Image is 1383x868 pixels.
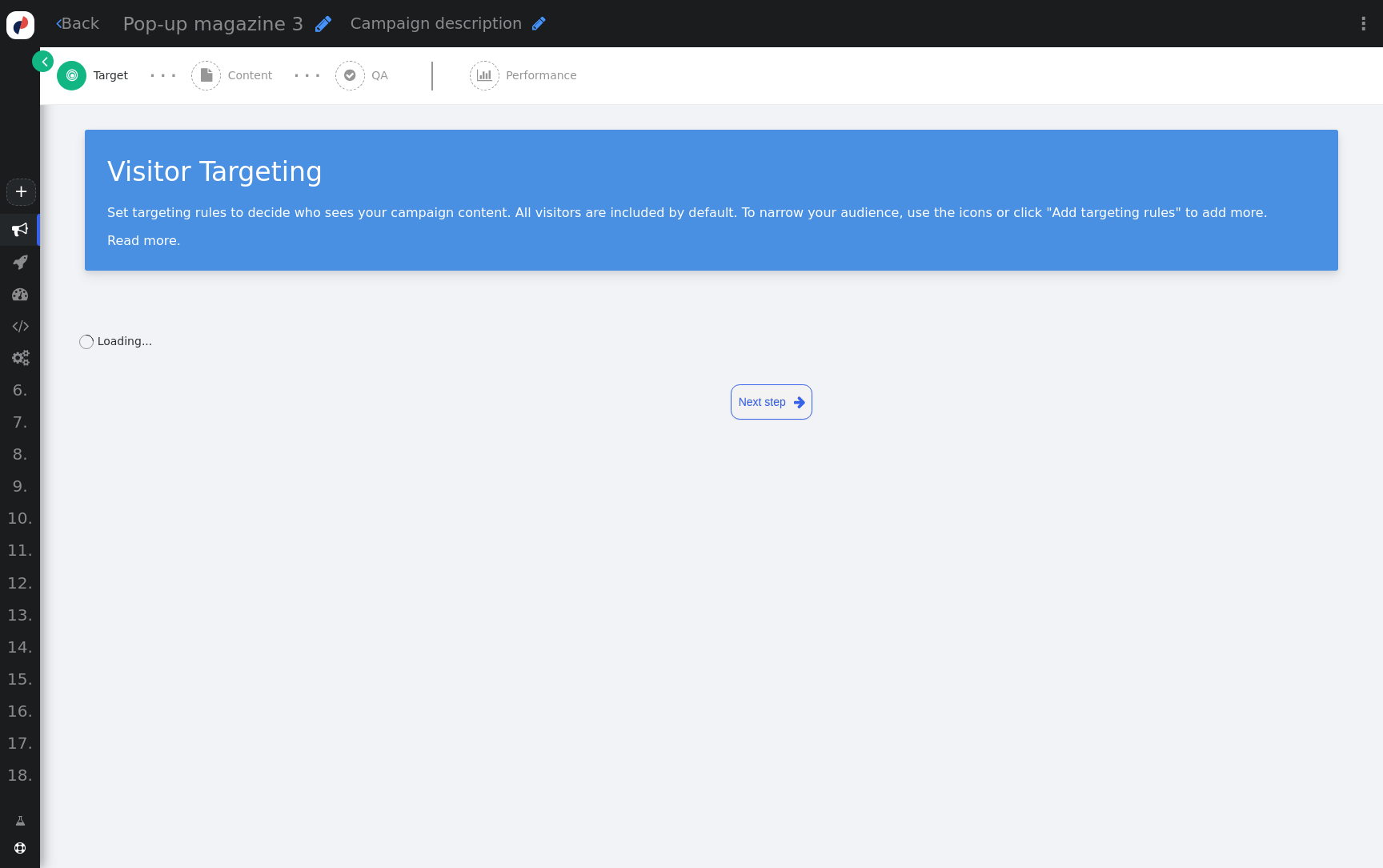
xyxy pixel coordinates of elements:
span:  [12,286,28,302]
div: · · · [294,65,320,86]
a: Read more. [107,233,181,248]
span:  [794,392,805,412]
span: Loading... [98,335,153,348]
span:  [12,222,28,238]
a:  QA [335,47,470,104]
span:  [315,14,331,33]
span:  [477,69,492,82]
span:  [13,254,28,270]
span:  [532,15,546,31]
span:  [56,15,62,31]
span: QA [371,67,395,84]
a:  [4,806,37,835]
span:  [42,53,48,70]
p: Set targeting rules to decide who sees your campaign content. All visitors are included by defaul... [107,205,1316,220]
div: · · · [150,65,176,86]
a: + [6,179,35,206]
span:  [12,350,29,366]
span:  [344,69,355,82]
span:  [12,318,29,334]
a:  [32,50,54,72]
a:  Target · · · [57,47,191,104]
span:  [66,69,78,82]
a:  Content · · · [191,47,335,104]
span: Campaign description [351,14,523,33]
span: Target [94,67,135,84]
span:  [15,813,26,830]
span: Content [228,67,279,84]
a:  Performance [470,47,613,104]
img: logo-icon.svg [6,11,34,39]
span:  [201,69,212,82]
div: Visitor Targeting [107,152,1316,192]
a: Back [56,12,100,35]
span: Performance [506,67,583,84]
a: Next step [731,384,812,420]
span: Pop-up magazine 3 [123,13,304,35]
span:  [14,842,26,854]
